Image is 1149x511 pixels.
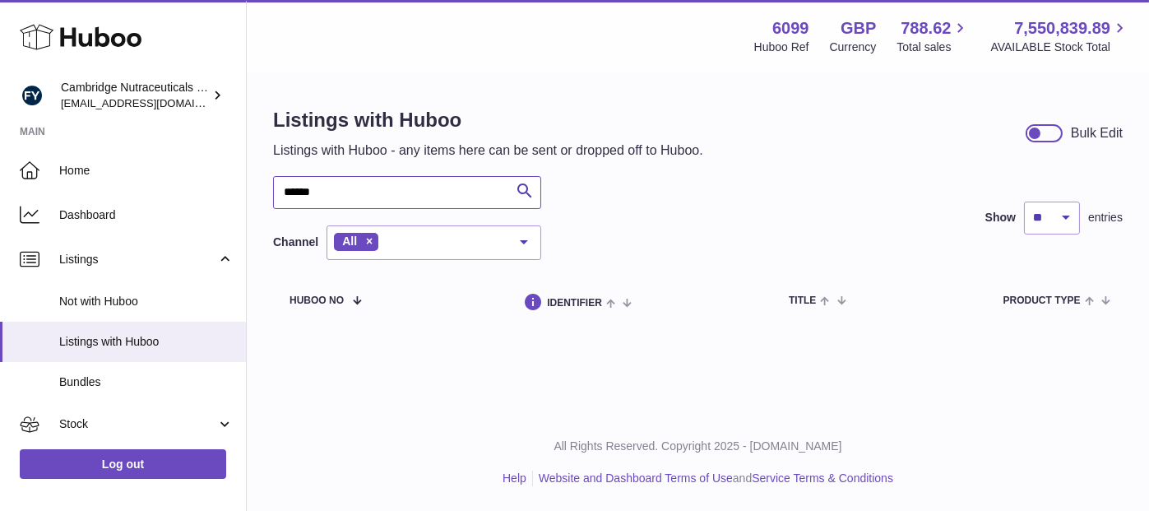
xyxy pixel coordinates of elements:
[273,142,703,160] p: Listings with Huboo - any items here can be sent or dropped off to Huboo.
[61,96,242,109] span: [EMAIL_ADDRESS][DOMAIN_NAME]
[901,17,951,39] span: 788.62
[772,17,809,39] strong: 6099
[342,235,357,248] span: All
[539,472,733,485] a: Website and Dashboard Terms of Use
[1014,17,1110,39] span: 7,550,839.89
[59,252,216,267] span: Listings
[547,298,602,309] span: identifier
[990,39,1129,55] span: AVAILABLE Stock Total
[20,83,44,108] img: internalAdmin-6099@internal.huboo.com
[533,471,893,486] li: and
[273,107,703,133] h1: Listings with Huboo
[61,80,209,111] div: Cambridge Nutraceuticals Ltd
[789,295,816,306] span: title
[20,449,226,479] a: Log out
[985,210,1016,225] label: Show
[990,17,1129,55] a: 7,550,839.89 AVAILABLE Stock Total
[896,17,970,55] a: 788.62 Total sales
[59,294,234,309] span: Not with Huboo
[59,207,234,223] span: Dashboard
[503,472,526,485] a: Help
[59,163,234,179] span: Home
[273,235,318,250] label: Channel
[59,374,234,390] span: Bundles
[1088,210,1123,225] span: entries
[59,334,234,350] span: Listings with Huboo
[59,416,216,432] span: Stock
[1003,295,1081,306] span: Product Type
[260,439,1136,454] p: All Rights Reserved. Copyright 2025 - [DOMAIN_NAME]
[1071,124,1123,142] div: Bulk Edit
[830,39,877,55] div: Currency
[896,39,970,55] span: Total sales
[290,295,344,306] span: Huboo no
[754,39,809,55] div: Huboo Ref
[841,17,876,39] strong: GBP
[752,472,893,485] a: Service Terms & Conditions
